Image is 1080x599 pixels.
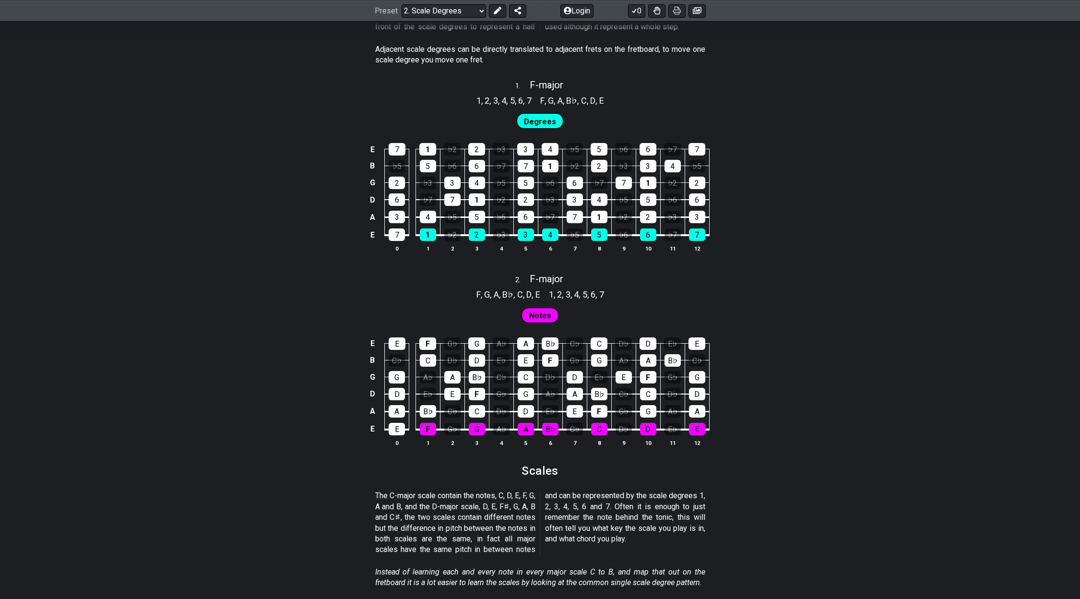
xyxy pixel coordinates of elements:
[420,228,436,241] div: 1
[640,337,656,350] div: D
[665,423,681,435] div: E♭
[591,193,607,206] div: 4
[493,405,510,418] div: D♭
[385,243,409,253] th: 0
[389,211,405,223] div: 3
[628,4,645,17] button: 0
[665,371,681,383] div: G♭
[517,288,523,301] span: C
[367,352,378,369] td: B
[469,354,485,367] div: D
[527,94,532,107] span: 7
[518,193,534,206] div: 2
[599,288,604,301] span: 7
[640,423,656,435] div: D
[562,243,587,253] th: 7
[493,94,498,107] span: 3
[567,423,583,435] div: C♭
[616,405,632,418] div: G♭
[530,273,563,285] span: F - major
[389,177,405,189] div: 2
[660,438,685,448] th: 11
[567,193,583,206] div: 3
[665,193,681,206] div: ♭6
[562,288,566,301] span: ,
[518,423,534,435] div: A
[574,288,579,301] span: 4
[581,94,587,107] span: C
[389,193,405,206] div: 6
[481,94,485,107] span: ,
[523,94,527,107] span: ,
[367,208,378,226] td: A
[518,371,534,383] div: C
[640,405,656,418] div: G
[493,143,510,156] div: ♭3
[493,354,510,367] div: E♭
[389,423,405,435] div: E
[389,388,405,400] div: D
[485,94,489,107] span: 2
[493,211,510,223] div: ♭6
[420,193,436,206] div: ♭7
[640,193,656,206] div: 5
[367,174,378,191] td: G
[640,228,656,241] div: 6
[515,81,530,92] span: 1 .
[542,160,558,172] div: 1
[665,388,681,400] div: D♭
[420,388,436,400] div: E♭
[476,94,481,107] span: 1
[367,369,378,385] td: G
[665,405,681,418] div: A♭
[530,79,563,91] span: F - major
[518,388,534,400] div: G
[582,288,587,301] span: 5
[587,438,611,448] th: 8
[518,211,534,223] div: 6
[389,371,405,383] div: G
[689,160,705,172] div: ♭5
[562,438,587,448] th: 7
[536,92,608,107] section: Scale pitch classes
[591,228,607,241] div: 5
[518,177,534,189] div: 5
[615,143,632,156] div: ♭6
[501,94,506,107] span: 4
[689,193,705,206] div: 6
[689,388,705,400] div: D
[538,438,562,448] th: 6
[469,160,485,172] div: 6
[419,143,436,156] div: 1
[517,143,534,156] div: 3
[640,160,656,172] div: 3
[579,288,582,301] span: ,
[545,286,608,301] section: Scale pitch classes
[566,94,577,107] span: B♭
[549,288,554,301] span: 1
[542,337,558,350] div: B♭
[558,94,563,107] span: A
[420,371,436,383] div: A♭
[688,4,706,17] button: Create image
[563,94,567,107] span: ,
[567,211,583,223] div: 7
[389,405,405,418] div: A
[542,177,558,189] div: ♭6
[689,354,705,367] div: C♭
[464,243,489,253] th: 3
[688,337,705,350] div: E
[542,193,558,206] div: ♭3
[554,288,558,301] span: ,
[515,94,519,107] span: ,
[665,211,681,223] div: ♭3
[591,354,607,367] div: G
[513,288,517,301] span: ,
[518,160,534,172] div: 7
[493,371,510,383] div: C♭
[420,405,436,418] div: B♭
[493,228,510,241] div: ♭3
[444,371,461,383] div: A
[567,228,583,241] div: ♭5
[518,354,534,367] div: E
